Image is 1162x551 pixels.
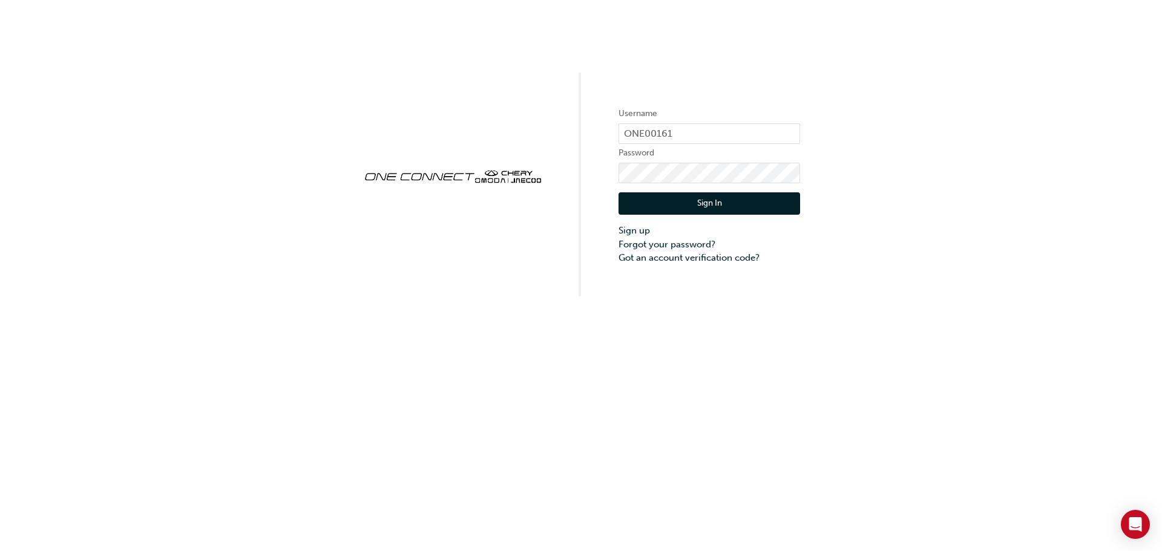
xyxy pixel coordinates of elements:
img: oneconnect [362,160,543,191]
a: Sign up [619,224,800,238]
label: Username [619,106,800,121]
div: Open Intercom Messenger [1121,510,1150,539]
button: Sign In [619,192,800,215]
input: Username [619,123,800,144]
label: Password [619,146,800,160]
a: Got an account verification code? [619,251,800,265]
a: Forgot your password? [619,238,800,252]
